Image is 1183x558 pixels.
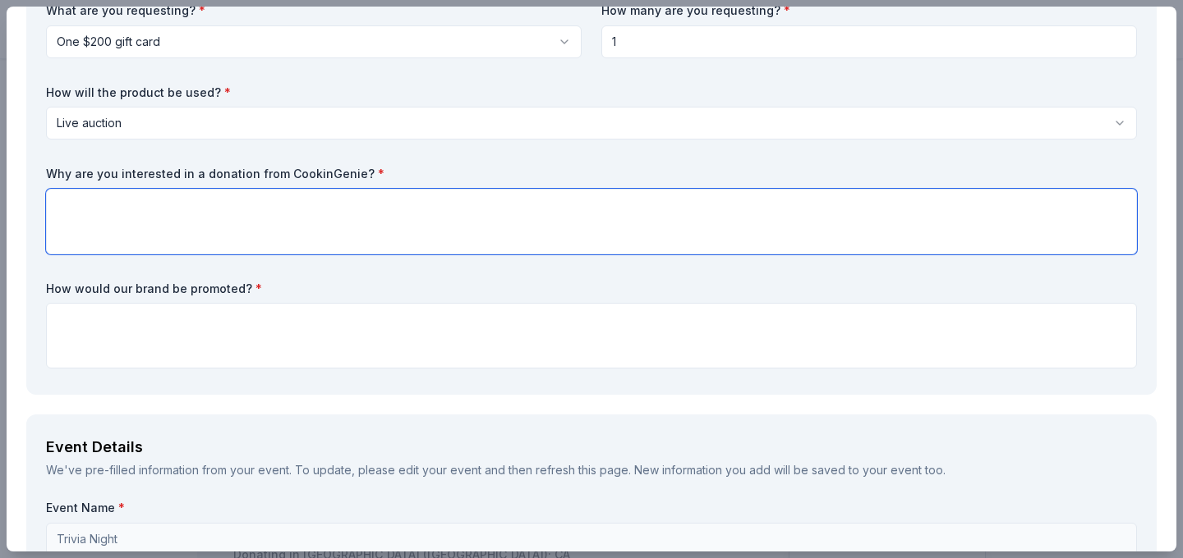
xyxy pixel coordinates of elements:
div: We've pre-filled information from your event. To update, please edit your event and then refresh ... [46,460,1137,480]
label: How would our brand be promoted? [46,281,1137,297]
label: Why are you interested in a donation from CookinGenie? [46,166,1137,182]
label: How will the product be used? [46,85,1137,101]
label: How many are you requesting? [601,2,1137,19]
div: Event Details [46,434,1137,460]
label: Event Name [46,500,1137,516]
label: What are you requesting? [46,2,582,19]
